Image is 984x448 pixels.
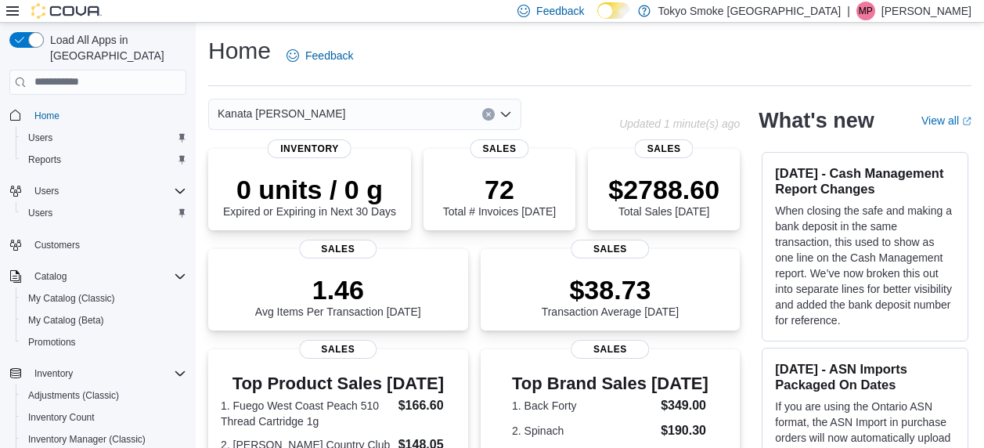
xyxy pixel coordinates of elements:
[608,174,719,218] div: Total Sales [DATE]
[28,235,186,255] span: Customers
[921,114,971,127] a: View allExternal link
[22,311,110,330] a: My Catalog (Beta)
[22,204,186,222] span: Users
[608,174,719,205] p: $2788.60
[255,274,421,318] div: Avg Items Per Transaction [DATE]
[221,398,392,429] dt: 1. Fuego West Coast Peach 510 Thread Cartridge 1g
[28,154,61,166] span: Reports
[34,367,73,380] span: Inventory
[661,396,708,415] dd: $349.00
[571,340,649,359] span: Sales
[536,3,584,19] span: Feedback
[597,2,630,19] input: Dark Mode
[542,274,679,305] p: $38.73
[28,433,146,446] span: Inventory Manager (Classic)
[3,104,193,127] button: Home
[34,110,59,122] span: Home
[22,386,125,405] a: Adjustments (Classic)
[34,185,59,197] span: Users
[512,398,654,414] dt: 1. Back Forty
[28,364,186,383] span: Inventory
[16,309,193,331] button: My Catalog (Beta)
[28,132,52,144] span: Users
[22,386,186,405] span: Adjustments (Classic)
[28,106,186,125] span: Home
[847,2,850,20] p: |
[658,2,842,20] p: Tokyo Smoke [GEOGRAPHIC_DATA]
[16,331,193,353] button: Promotions
[22,128,59,147] a: Users
[571,240,649,258] span: Sales
[542,274,679,318] div: Transaction Average [DATE]
[22,150,67,169] a: Reports
[470,139,529,158] span: Sales
[268,139,351,158] span: Inventory
[44,32,186,63] span: Load All Apps in [GEOGRAPHIC_DATA]
[661,421,708,440] dd: $190.30
[34,270,67,283] span: Catalog
[16,127,193,149] button: Users
[597,19,598,20] span: Dark Mode
[16,406,193,428] button: Inventory Count
[22,204,59,222] a: Users
[28,364,79,383] button: Inventory
[619,117,740,130] p: Updated 1 minute(s) ago
[16,202,193,224] button: Users
[856,2,875,20] div: Mark Patafie
[22,150,186,169] span: Reports
[28,292,115,305] span: My Catalog (Classic)
[398,396,456,415] dd: $166.60
[28,107,66,125] a: Home
[962,117,971,126] svg: External link
[3,233,193,256] button: Customers
[28,389,119,402] span: Adjustments (Classic)
[859,2,873,20] span: MP
[499,108,512,121] button: Open list of options
[3,266,193,287] button: Catalog
[208,35,271,67] h1: Home
[881,2,971,20] p: [PERSON_NAME]
[443,174,556,218] div: Total # Invoices [DATE]
[482,108,495,121] button: Clear input
[443,174,556,205] p: 72
[28,207,52,219] span: Users
[218,104,345,123] span: Kanata [PERSON_NAME]
[22,408,186,427] span: Inventory Count
[305,48,353,63] span: Feedback
[22,333,186,352] span: Promotions
[31,3,102,19] img: Cova
[775,203,955,328] p: When closing the safe and making a bank deposit in the same transaction, this used to show as one...
[223,174,396,218] div: Expired or Expiring in Next 30 Days
[221,374,456,393] h3: Top Product Sales [DATE]
[28,267,186,286] span: Catalog
[28,336,76,349] span: Promotions
[512,423,654,439] dt: 2. Spinach
[28,411,95,424] span: Inventory Count
[16,385,193,406] button: Adjustments (Classic)
[16,149,193,171] button: Reports
[28,236,86,255] a: Customers
[22,408,101,427] a: Inventory Count
[635,139,694,158] span: Sales
[28,182,186,201] span: Users
[3,180,193,202] button: Users
[280,40,359,71] a: Feedback
[22,311,186,330] span: My Catalog (Beta)
[775,165,955,197] h3: [DATE] - Cash Management Report Changes
[28,267,73,286] button: Catalog
[775,361,955,392] h3: [DATE] - ASN Imports Packaged On Dates
[22,333,82,352] a: Promotions
[22,128,186,147] span: Users
[22,289,121,308] a: My Catalog (Classic)
[512,374,708,393] h3: Top Brand Sales [DATE]
[28,314,104,327] span: My Catalog (Beta)
[28,182,65,201] button: Users
[255,274,421,305] p: 1.46
[34,239,80,251] span: Customers
[223,174,396,205] p: 0 units / 0 g
[299,240,377,258] span: Sales
[3,363,193,385] button: Inventory
[759,108,874,133] h2: What's new
[22,289,186,308] span: My Catalog (Classic)
[16,287,193,309] button: My Catalog (Classic)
